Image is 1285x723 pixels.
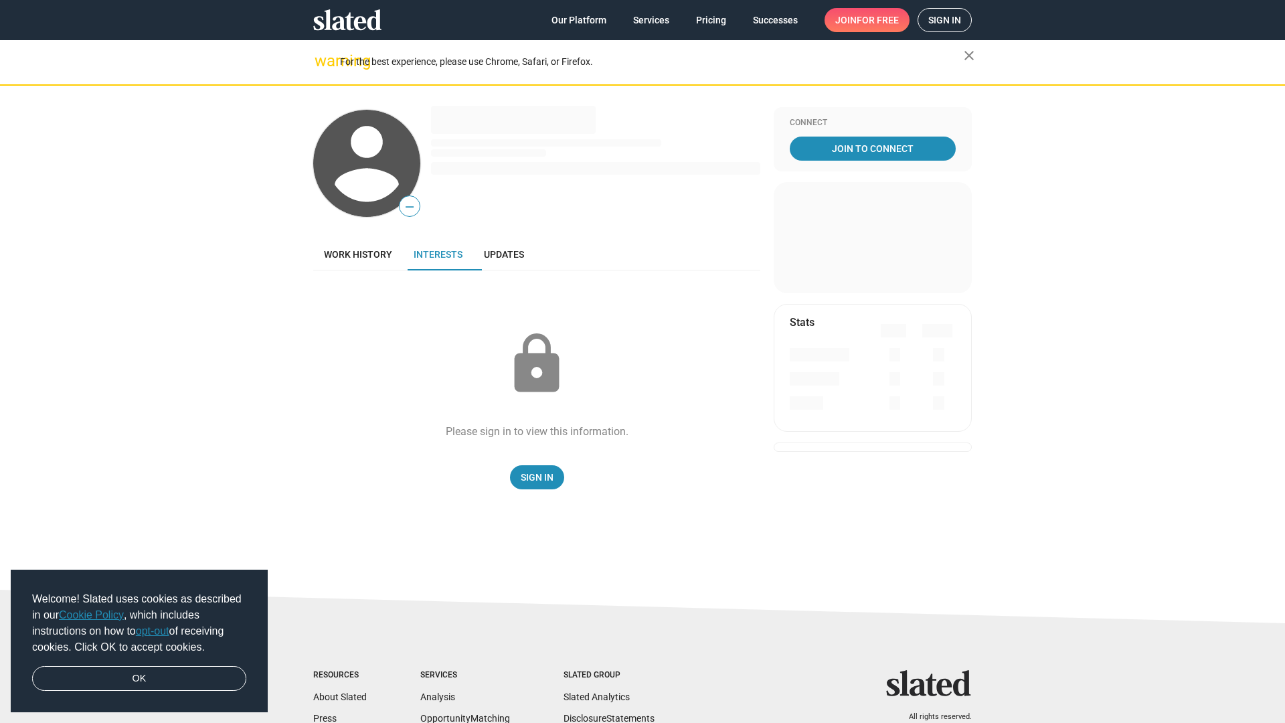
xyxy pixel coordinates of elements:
a: Sign in [918,8,972,32]
mat-card-title: Stats [790,315,815,329]
div: For the best experience, please use Chrome, Safari, or Firefox. [340,53,964,71]
span: Sign in [928,9,961,31]
a: Join To Connect [790,137,956,161]
div: Resources [313,670,367,681]
a: Work history [313,238,403,270]
a: Slated Analytics [564,692,630,702]
mat-icon: close [961,48,977,64]
span: Sign In [521,465,553,489]
div: Please sign in to view this information. [446,424,628,438]
div: cookieconsent [11,570,268,713]
a: opt-out [136,625,169,637]
a: Our Platform [541,8,617,32]
span: — [400,198,420,216]
span: Our Platform [551,8,606,32]
span: Join To Connect [792,137,953,161]
span: Updates [484,249,524,260]
a: Interests [403,238,473,270]
span: Services [633,8,669,32]
a: Sign In [510,465,564,489]
mat-icon: lock [503,331,570,398]
span: for free [857,8,899,32]
span: Welcome! Slated uses cookies as described in our , which includes instructions on how to of recei... [32,591,246,655]
span: Successes [753,8,798,32]
div: Services [420,670,510,681]
mat-icon: warning [315,53,331,69]
div: Slated Group [564,670,655,681]
span: Pricing [696,8,726,32]
div: Connect [790,118,956,129]
a: Analysis [420,692,455,702]
a: Updates [473,238,535,270]
span: Join [835,8,899,32]
span: Interests [414,249,462,260]
a: Services [622,8,680,32]
a: Pricing [685,8,737,32]
a: Cookie Policy [59,609,124,621]
a: Successes [742,8,808,32]
a: dismiss cookie message [32,666,246,692]
span: Work history [324,249,392,260]
a: Joinfor free [825,8,910,32]
a: About Slated [313,692,367,702]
